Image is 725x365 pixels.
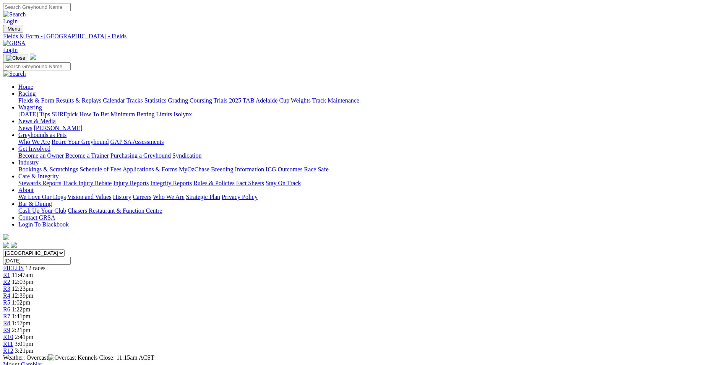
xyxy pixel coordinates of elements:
[3,33,722,40] a: Fields & Form - [GEOGRAPHIC_DATA] - Fields
[3,3,71,11] input: Search
[3,334,13,340] a: R10
[190,97,212,104] a: Coursing
[18,207,722,214] div: Bar & Dining
[34,125,82,131] a: [PERSON_NAME]
[15,347,34,354] span: 3:21pm
[18,132,66,138] a: Greyhounds as Pets
[18,214,55,221] a: Contact GRSA
[18,111,50,117] a: [DATE] Tips
[52,139,109,145] a: Retire Your Greyhound
[12,299,31,306] span: 1:02pm
[18,194,722,200] div: About
[179,166,209,173] a: MyOzChase
[110,139,164,145] a: GAP SA Assessments
[18,104,42,111] a: Wagering
[3,70,26,77] img: Search
[12,272,33,278] span: 11:47am
[3,354,78,361] span: Weather: Overcast
[193,180,235,186] a: Rules & Policies
[79,111,109,117] a: How To Bet
[211,166,264,173] a: Breeding Information
[18,180,722,187] div: Care & Integrity
[266,180,301,186] a: Stay On Track
[304,166,328,173] a: Race Safe
[3,47,18,53] a: Login
[48,354,76,361] img: Overcast
[12,292,34,299] span: 12:39pm
[15,341,33,347] span: 3:01pm
[3,265,24,271] a: FIELDS
[144,97,167,104] a: Statistics
[312,97,359,104] a: Track Maintenance
[3,285,10,292] span: R3
[52,111,78,117] a: SUREpick
[18,187,34,193] a: About
[18,207,66,214] a: Cash Up Your Club
[18,194,66,200] a: We Love Our Dogs
[18,159,39,166] a: Industry
[67,194,111,200] a: Vision and Values
[18,139,50,145] a: Who We Are
[236,180,264,186] a: Fact Sheets
[3,18,18,24] a: Login
[78,354,154,361] span: Kennels Close: 11:15am ACST
[3,242,9,248] img: facebook.svg
[133,194,151,200] a: Careers
[3,257,71,265] input: Select date
[150,180,192,186] a: Integrity Reports
[68,207,162,214] a: Chasers Restaurant & Function Centre
[18,152,722,159] div: Get Involved
[113,194,131,200] a: History
[18,180,61,186] a: Stewards Reports
[168,97,188,104] a: Grading
[291,97,311,104] a: Weights
[12,320,31,326] span: 1:57pm
[12,279,34,285] span: 12:03pm
[18,152,64,159] a: Become an Owner
[110,111,172,117] a: Minimum Betting Limits
[3,327,10,333] span: R9
[123,166,177,173] a: Applications & Forms
[3,279,10,285] a: R2
[3,292,10,299] a: R4
[110,152,171,159] a: Purchasing a Greyhound
[222,194,258,200] a: Privacy Policy
[65,152,109,159] a: Become a Trainer
[3,40,26,47] img: GRSA
[3,54,28,62] button: Toggle navigation
[3,347,13,354] span: R12
[18,200,52,207] a: Bar & Dining
[56,97,101,104] a: Results & Replays
[3,320,10,326] a: R8
[15,334,34,340] span: 2:41pm
[3,306,10,313] a: R6
[18,83,33,90] a: Home
[18,173,59,179] a: Care & Integrity
[127,97,143,104] a: Tracks
[6,55,25,61] img: Close
[229,97,289,104] a: 2025 TAB Adelaide Cup
[266,166,302,173] a: ICG Outcomes
[12,306,31,313] span: 1:22pm
[11,242,17,248] img: twitter.svg
[174,111,192,117] a: Isolynx
[3,313,10,319] a: R7
[18,125,722,132] div: News & Media
[172,152,201,159] a: Syndication
[18,221,69,228] a: Login To Blackbook
[18,97,54,104] a: Fields & Form
[8,26,20,32] span: Menu
[18,111,722,118] div: Wagering
[30,54,36,60] img: logo-grsa-white.png
[18,145,50,152] a: Get Involved
[63,180,112,186] a: Track Injury Rebate
[3,62,71,70] input: Search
